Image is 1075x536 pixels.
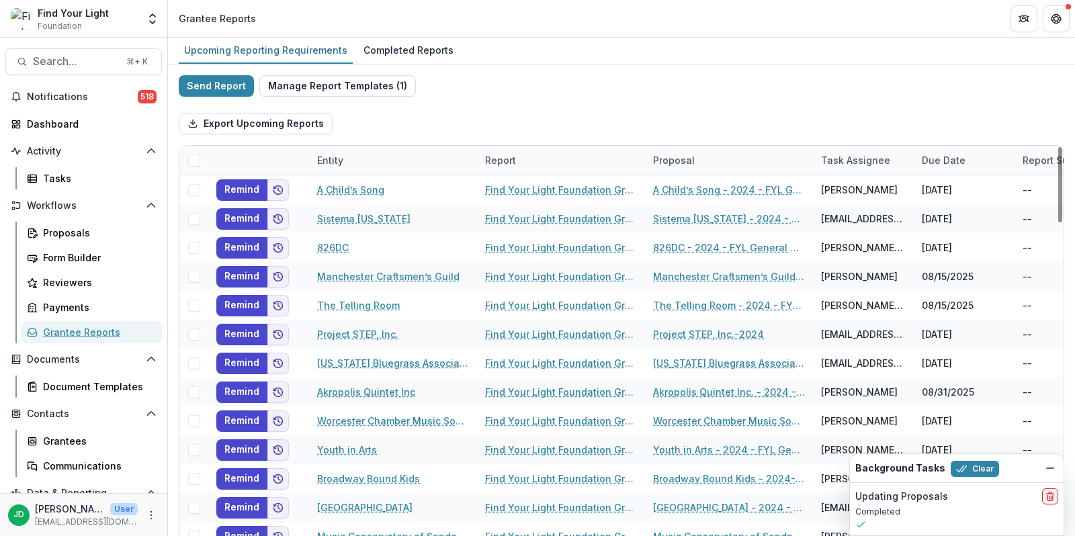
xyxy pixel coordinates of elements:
[267,439,289,461] button: Add to friends
[914,377,1015,406] div: 08/31/2025
[951,461,999,477] button: Clear
[914,349,1015,377] div: [DATE]
[317,500,413,515] a: [GEOGRAPHIC_DATA]
[216,179,267,201] button: Remind
[653,443,805,457] a: Youth in Arts - 2024 - FYL General Grant Application
[27,408,140,420] span: Contacts
[914,175,1015,204] div: [DATE]
[27,200,140,212] span: Workflows
[645,146,813,175] div: Proposal
[5,86,162,107] button: Notifications518
[821,385,898,399] div: [PERSON_NAME]
[317,327,398,341] a: Project STEP, Inc.
[267,468,289,490] button: Add to friends
[317,298,400,312] a: The Telling Room
[5,482,162,504] button: Open Data & Reporting
[110,503,138,515] p: User
[485,500,637,515] a: Find Your Light Foundation Grant Report
[179,38,353,64] a: Upcoming Reporting Requirements
[821,298,906,312] div: [PERSON_NAME][EMAIL_ADDRESS][DOMAIN_NAME]
[821,500,906,515] div: [EMAIL_ADDRESS][DOMAIN_NAME]
[485,269,637,283] a: Find Your Light Foundation Grant Report
[358,40,459,60] div: Completed Reports
[1023,269,1032,283] div: --
[216,382,267,403] button: Remind
[855,463,945,474] h2: Background Tasks
[485,443,637,457] a: Find Your Light Foundation Grant Report
[485,327,637,341] a: Find Your Light Foundation Grant Report
[653,327,764,341] a: Project STEP, Inc.-2024
[5,140,162,162] button: Open Activity
[821,212,906,226] div: [EMAIL_ADDRESS][DOMAIN_NAME]
[38,20,82,32] span: Foundation
[653,356,805,370] a: [US_STATE] Bluegrass Association - 2024 - FYL General Grant Application
[43,434,151,448] div: Grantees
[5,195,162,216] button: Open Workflows
[1042,460,1058,476] button: Dismiss
[317,472,420,486] a: Broadway Bound Kids
[821,356,906,370] div: [EMAIL_ADDRESS][DOMAIN_NAME]
[43,459,151,473] div: Communications
[21,167,162,189] a: Tasks
[21,247,162,269] a: Form Builder
[855,491,948,502] h2: Updating Proposals
[1042,488,1058,504] button: delete
[485,414,637,428] a: Find Your Light Foundation Grant Report
[1023,356,1032,370] div: --
[813,146,914,175] div: Task Assignee
[477,146,645,175] div: Report
[317,356,469,370] a: [US_STATE] Bluegrass Association
[5,113,162,135] a: Dashboard
[267,208,289,230] button: Add to friends
[179,11,256,26] div: Grantee Reports
[1043,5,1070,32] button: Get Help
[653,298,805,312] a: The Telling Room - 2024 - FYL General Grant Application
[914,291,1015,320] div: 08/15/2025
[914,406,1015,435] div: [DATE]
[653,240,805,255] a: 826DC - 2024 - FYL General Grant Application
[179,113,333,134] button: Export Upcoming Reports
[358,38,459,64] a: Completed Reports
[317,385,415,399] a: Akropolis Quintet Inc
[43,226,151,240] div: Proposals
[216,295,267,316] button: Remind
[1023,240,1032,255] div: --
[35,516,138,528] p: [EMAIL_ADDRESS][DOMAIN_NAME]
[43,379,151,394] div: Document Templates
[216,324,267,345] button: Remind
[38,6,109,20] div: Find Your Light
[653,500,805,515] a: [GEOGRAPHIC_DATA] - 2024 - FYL General Grant Application
[267,295,289,316] button: Add to friends
[43,300,151,314] div: Payments
[27,146,140,157] span: Activity
[216,237,267,259] button: Remind
[43,325,151,339] div: Grantee Reports
[1023,212,1032,226] div: --
[653,472,805,486] a: Broadway Bound Kids - 2024-25 - Find Your Light Foundation Request for Proposal
[267,497,289,519] button: Add to friends
[216,439,267,461] button: Remind
[485,240,637,255] a: Find Your Light Foundation Grant Report
[309,153,351,167] div: Entity
[309,146,477,175] div: Entity
[914,204,1015,233] div: [DATE]
[317,212,411,226] a: Sistema [US_STATE]
[43,275,151,289] div: Reviewers
[485,385,637,399] a: Find Your Light Foundation Grant Report
[653,183,805,197] a: A Child’s Song - 2024 - FYL General Grant Application
[179,75,254,97] button: Send Report
[813,153,898,167] div: Task Assignee
[216,266,267,287] button: Remind
[27,117,151,131] div: Dashboard
[216,208,267,230] button: Remind
[821,183,898,197] div: [PERSON_NAME]
[216,497,267,519] button: Remind
[5,403,162,425] button: Open Contacts
[267,382,289,403] button: Add to friends
[267,266,289,287] button: Add to friends
[317,183,384,197] a: A Child’s Song
[33,55,118,68] span: Search...
[173,9,261,28] nav: breadcrumb
[1023,327,1032,341] div: --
